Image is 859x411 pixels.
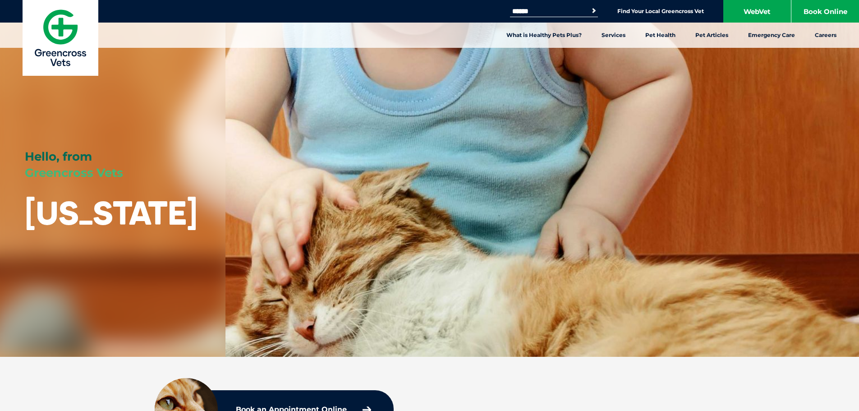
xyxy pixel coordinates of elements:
a: What is Healthy Pets Plus? [496,23,592,48]
span: Greencross Vets [25,166,123,180]
a: Careers [805,23,846,48]
a: Find Your Local Greencross Vet [617,8,704,15]
a: Emergency Care [738,23,805,48]
a: Pet Articles [685,23,738,48]
a: Pet Health [635,23,685,48]
a: Services [592,23,635,48]
span: Hello, from [25,149,92,164]
button: Search [589,6,598,15]
h1: [US_STATE] [25,195,198,231]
